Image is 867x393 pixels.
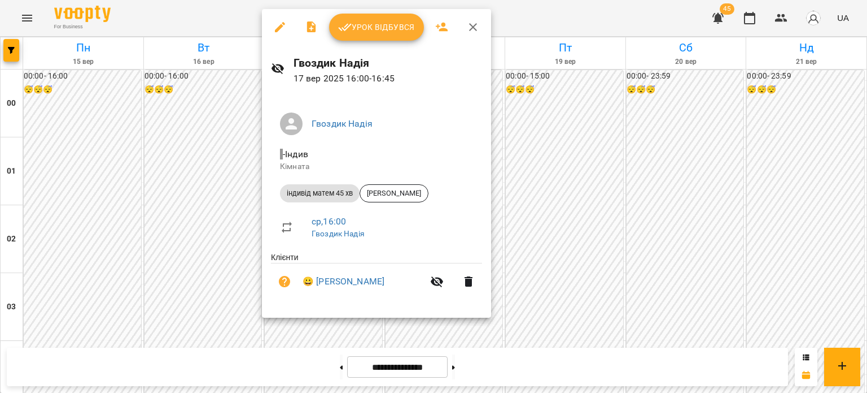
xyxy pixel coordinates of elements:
a: Гвоздик Надія [312,118,373,129]
button: Візит ще не сплачено. Додати оплату? [271,268,298,295]
p: Кімната [280,161,473,172]
span: Урок відбувся [338,20,415,34]
p: 17 вер 2025 16:00 - 16:45 [294,72,482,85]
div: [PERSON_NAME] [360,184,428,202]
a: 😀 [PERSON_NAME] [303,275,384,288]
span: [PERSON_NAME] [360,188,428,198]
span: індивід матем 45 хв [280,188,360,198]
button: Урок відбувся [329,14,424,41]
a: ср , 16:00 [312,216,346,227]
span: - Індив [280,149,310,159]
ul: Клієнти [271,252,482,304]
h6: Гвоздик Надія [294,54,482,72]
a: Гвоздик Надія [312,229,365,238]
